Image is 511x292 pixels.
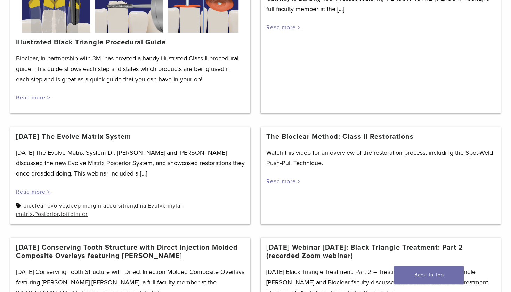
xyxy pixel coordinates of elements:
[16,243,245,260] a: [DATE] Conserving Tooth Structure with Direct Injection Molded Composite Overlays featuring [PERS...
[394,266,464,284] a: Back To Top
[266,132,414,141] a: The Bioclear Method: Class II Restorations
[16,188,50,195] a: Read more >
[16,202,245,218] div: , , , , , ,
[148,202,166,209] a: Evolve
[16,53,245,84] p: Bioclear, in partnership with 3M, has created a handy illustrated Class II procedural guide. This...
[16,147,245,179] p: [DATE] The Evolve Matrix System Dr. [PERSON_NAME] and [PERSON_NAME] discussed the new Evolve Matr...
[23,202,66,209] a: bioclear evolve
[266,24,301,31] a: Read more >
[60,211,88,218] a: toffelmier
[67,202,133,209] a: deep margin acquisition
[266,243,495,260] a: [DATE] Webinar [DATE]: Black Triangle Treatment: Part 2 (recorded Zoom webinar)
[34,211,59,218] a: Posterior
[16,202,182,218] a: mylar matrix
[16,94,50,101] a: Read more >
[16,132,131,141] a: [DATE] The Evolve Matrix System
[135,202,146,209] a: dma
[266,147,495,168] p: Watch this video for an overview of the restoration process, including the Spot-Weld Push-Pull Te...
[266,178,301,185] a: Read more >
[16,38,166,47] a: Illustrated Black Triangle Procedural Guide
